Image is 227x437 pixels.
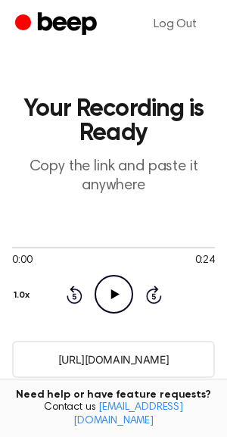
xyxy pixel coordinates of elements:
span: Contact us [9,401,218,428]
a: [EMAIL_ADDRESS][DOMAIN_NAME] [73,402,183,426]
p: Copy the link and paste it anywhere [12,158,215,195]
h1: Your Recording is Ready [12,97,215,145]
a: Log Out [138,6,212,42]
span: 0:00 [12,253,32,269]
span: 0:24 [195,253,215,269]
a: Beep [15,10,101,39]
button: 1.0x [12,282,36,308]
